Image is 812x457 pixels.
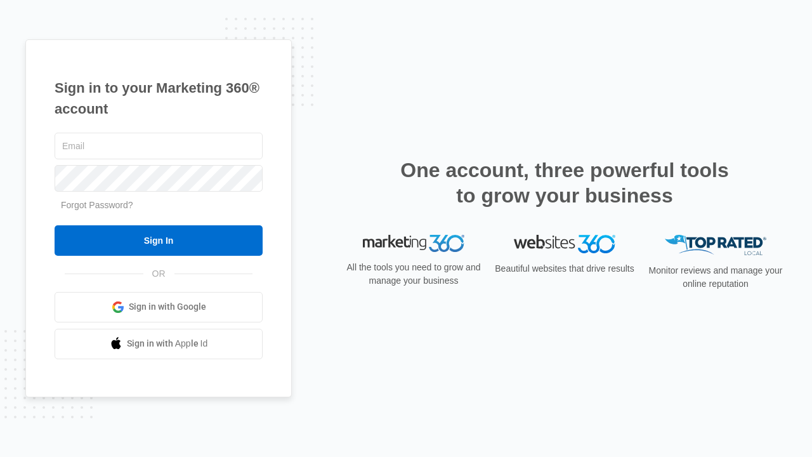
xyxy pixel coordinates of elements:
[55,292,263,322] a: Sign in with Google
[363,235,464,253] img: Marketing 360
[645,264,787,291] p: Monitor reviews and manage your online reputation
[55,133,263,159] input: Email
[343,261,485,288] p: All the tools you need to grow and manage your business
[127,337,208,350] span: Sign in with Apple Id
[143,267,174,281] span: OR
[55,77,263,119] h1: Sign in to your Marketing 360® account
[55,329,263,359] a: Sign in with Apple Id
[665,235,766,256] img: Top Rated Local
[494,262,636,275] p: Beautiful websites that drive results
[396,157,733,208] h2: One account, three powerful tools to grow your business
[514,235,615,253] img: Websites 360
[61,200,133,210] a: Forgot Password?
[129,300,206,314] span: Sign in with Google
[55,225,263,256] input: Sign In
